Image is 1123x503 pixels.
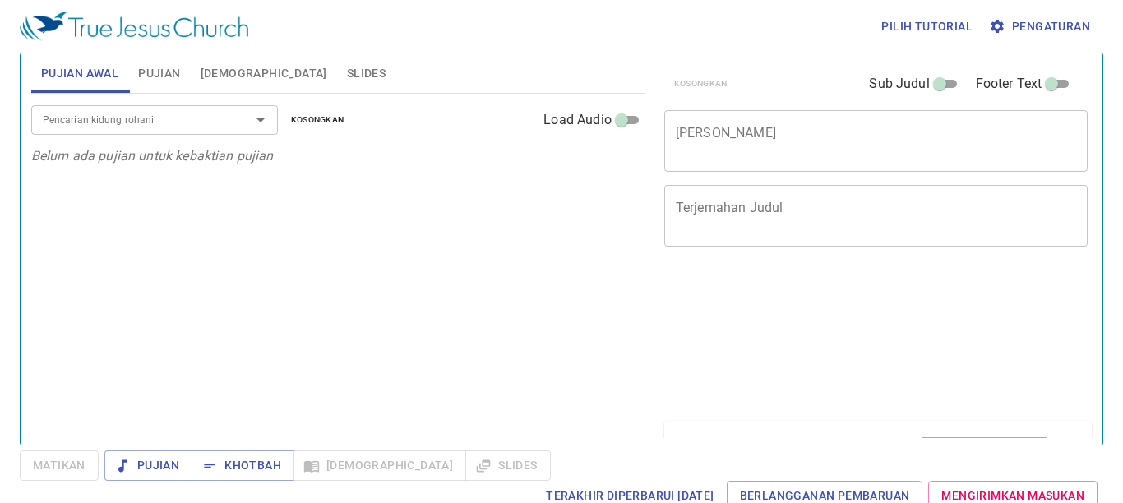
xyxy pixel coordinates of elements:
span: Pujian [138,63,180,84]
button: Khotbah [192,450,294,481]
i: Belum ada pujian untuk kebaktian pujian [31,148,274,164]
span: Sub Judul [869,74,929,94]
span: Pilih tutorial [881,16,973,37]
button: Pengaturan [986,12,1097,42]
span: Kosongkan [291,113,344,127]
button: Pujian [104,450,192,481]
span: Pengaturan [992,16,1090,37]
button: Tambah ke Daftar [920,437,1049,459]
span: Slides [347,63,386,84]
img: True Jesus Church [20,12,248,41]
div: Daftar Khotbah(0)KosongkanTambah ke Daftar [664,421,1092,475]
button: Open [249,108,272,132]
span: [DEMOGRAPHIC_DATA] [201,63,327,84]
button: Kosongkan [281,110,354,130]
span: Footer Text [976,74,1042,94]
span: Pujian Awal [41,63,118,84]
iframe: from-child [658,264,1005,415]
span: Pujian [118,455,179,476]
span: Load Audio [543,110,612,130]
span: Khotbah [205,455,281,476]
button: Pilih tutorial [875,12,979,42]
